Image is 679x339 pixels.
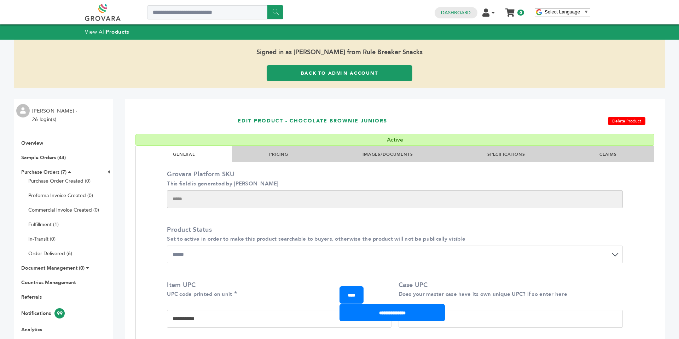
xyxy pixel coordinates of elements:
label: Case UPC [399,281,619,298]
a: Purchase Order Created (0) [28,178,91,184]
input: Search a product or brand... [147,5,283,19]
li: [PERSON_NAME] - 26 login(s) [32,107,79,124]
label: Product Status [167,225,619,243]
small: Set to active in order to make this product searchable to buyers, otherwise the product will not ... [167,235,465,242]
a: Commercial Invoice Created (0) [28,207,99,213]
a: Sample Orders (44) [21,154,66,161]
a: Analytics [21,326,42,333]
a: In-Transit (0) [28,236,56,242]
span: ▼ [584,9,588,15]
a: Notifications99 [21,310,65,317]
img: profile.png [16,104,30,117]
label: Item UPC [167,281,388,298]
span: Signed in as [PERSON_NAME] from Rule Breaker Snacks [14,40,665,65]
a: Document Management (0) [21,265,85,271]
a: View AllProducts [85,28,129,35]
a: Fulfillment (1) [28,221,59,228]
a: Countries Management [21,279,76,286]
small: This field is generated by [PERSON_NAME] [167,180,278,187]
a: IMAGES/DOCUMENTS [362,151,413,157]
a: PRICING [269,151,288,157]
span: Select Language [545,9,580,15]
span: 0 [517,10,524,16]
a: Order Delivered (6) [28,250,72,257]
a: Back to Admin Account [267,65,412,81]
a: Delete Product [608,117,645,125]
a: CLAIMS [599,151,617,157]
span: 99 [54,308,65,318]
a: Referrals [21,294,42,300]
a: SPECIFICATIONS [487,151,525,157]
h1: EDIT PRODUCT - Chocolate Brownie Juniors [238,108,497,134]
a: Overview [21,140,43,146]
small: UPC code printed on unit [167,291,232,298]
a: Proforma Invoice Created (0) [28,192,93,199]
div: Active [135,134,654,146]
strong: Products [106,28,129,35]
small: Does your master case have its own unique UPC? If so enter here [399,291,567,298]
a: Dashboard [441,10,471,16]
a: Select Language​ [545,9,588,15]
label: Grovara Platform SKU [167,170,619,188]
a: Purchase Orders (7) [21,169,66,176]
a: GENERAL [173,151,195,157]
a: My Cart [506,6,514,14]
